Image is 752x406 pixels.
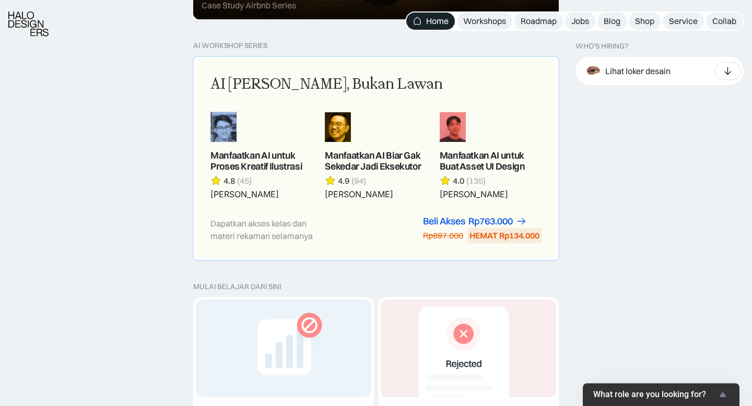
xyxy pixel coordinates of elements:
a: Workshops [457,13,512,30]
div: MULAI BELAJAR DARI SINI [193,282,559,291]
button: Show survey - What role are you looking for? [593,388,729,401]
div: Rp897.000 [423,230,463,241]
div: Rp763.000 [468,216,513,227]
div: Blog [604,16,620,27]
div: Service [669,16,698,27]
div: Roadmap [521,16,557,27]
div: Beli Akses [423,216,465,227]
a: Home [406,13,455,30]
a: Roadmap [514,13,563,30]
div: Lihat loker desain [605,65,671,76]
div: AI [PERSON_NAME], Bukan Lawan [210,74,443,95]
div: Jobs [571,16,589,27]
a: Service [663,13,704,30]
div: HEMAT Rp134.000 [469,230,539,241]
a: Blog [597,13,627,30]
div: AI Workshop Series [193,41,267,50]
a: Beli AksesRp763.000 [423,216,527,227]
a: Jobs [565,13,595,30]
div: Collab [712,16,736,27]
div: Shop [635,16,654,27]
div: WHO’S HIRING? [575,42,628,51]
div: Home [426,16,449,27]
a: Collab [706,13,743,30]
a: Shop [629,13,661,30]
span: What role are you looking for? [593,390,716,400]
div: Workshops [463,16,506,27]
div: Dapatkan akses kelas dan materi rekaman selamanya [210,217,328,242]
